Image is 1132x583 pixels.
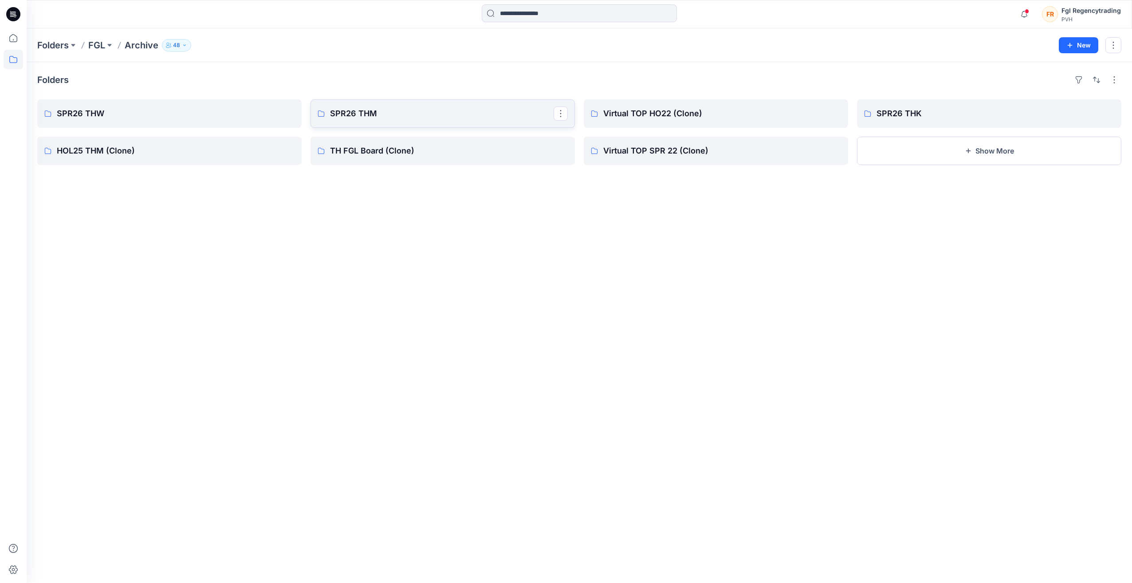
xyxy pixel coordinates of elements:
button: Show More [857,137,1121,165]
p: Virtual TOP SPR 22 (Clone) [603,145,841,157]
p: SPR26 THM [330,107,554,120]
p: TH FGL Board (Clone) [330,145,568,157]
div: PVH [1061,16,1121,23]
a: TH FGL Board (Clone) [311,137,575,165]
a: Virtual TOP HO22 (Clone) [584,99,848,128]
a: Folders [37,39,69,51]
button: New [1059,37,1098,53]
a: FGL [88,39,105,51]
p: Virtual TOP HO22 (Clone) [603,107,841,120]
p: SPR26 THK [877,107,1114,120]
button: 48 [162,39,191,51]
a: SPR26 THW [37,99,302,128]
p: HOL25 THM (Clone) [57,145,295,157]
p: SPR26 THW [57,107,295,120]
h4: Folders [37,75,69,85]
p: 48 [173,40,180,50]
a: Virtual TOP SPR 22 (Clone) [584,137,848,165]
div: Fgl Regencytrading [1061,5,1121,16]
div: FR [1042,6,1058,22]
a: HOL25 THM (Clone) [37,137,302,165]
a: SPR26 THM [311,99,575,128]
a: SPR26 THK [857,99,1121,128]
p: Archive [125,39,158,51]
